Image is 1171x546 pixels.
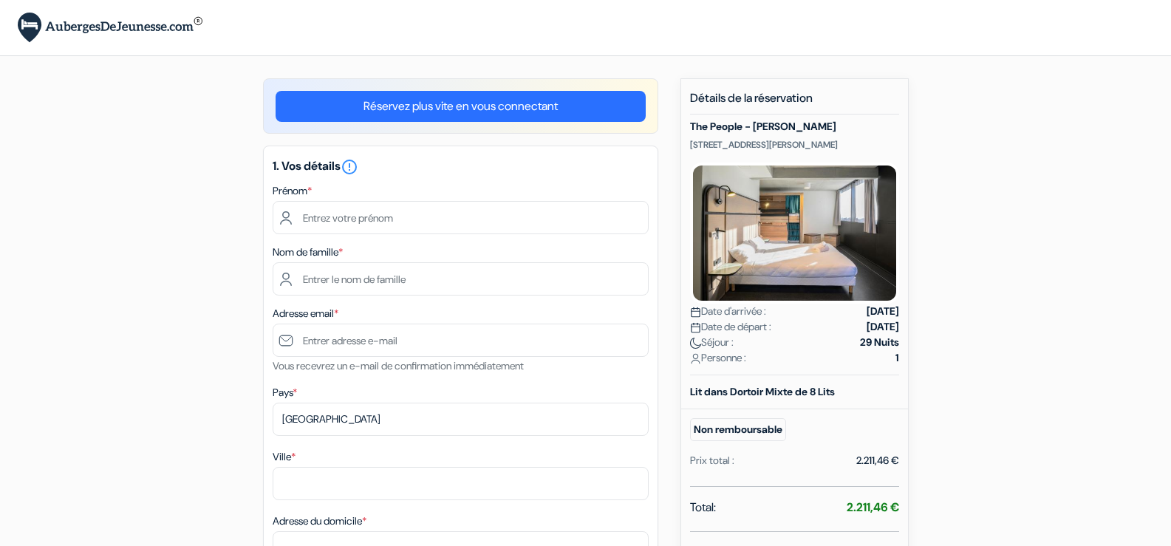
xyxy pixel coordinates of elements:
[690,322,701,333] img: calendar.svg
[690,418,786,441] small: Non remboursable
[273,324,649,357] input: Entrer adresse e-mail
[690,304,766,319] span: Date d'arrivée :
[690,319,771,335] span: Date de départ :
[690,353,701,364] img: user_icon.svg
[273,183,312,199] label: Prénom
[856,453,899,468] div: 2.211,46 €
[273,245,343,260] label: Nom de famille
[690,338,701,349] img: moon.svg
[867,319,899,335] strong: [DATE]
[690,453,734,468] div: Prix total :
[273,201,649,234] input: Entrez votre prénom
[690,499,716,516] span: Total:
[860,335,899,350] strong: 29 Nuits
[18,13,202,43] img: AubergesDeJeunesse.com
[341,158,358,176] i: error_outline
[341,158,358,174] a: error_outline
[690,335,734,350] span: Séjour :
[847,499,899,515] strong: 2.211,46 €
[273,262,649,296] input: Entrer le nom de famille
[276,91,646,122] a: Réservez plus vite en vous connectant
[690,350,746,366] span: Personne :
[690,120,899,133] h5: The People - [PERSON_NAME]
[273,359,524,372] small: Vous recevrez un e-mail de confirmation immédiatement
[273,385,297,400] label: Pays
[273,158,649,176] h5: 1. Vos détails
[690,91,899,115] h5: Détails de la réservation
[690,385,835,398] b: Lit dans Dortoir Mixte de 8 Lits
[273,513,366,529] label: Adresse du domicile
[273,449,296,465] label: Ville
[690,139,899,151] p: [STREET_ADDRESS][PERSON_NAME]
[273,306,338,321] label: Adresse email
[690,307,701,318] img: calendar.svg
[895,350,899,366] strong: 1
[867,304,899,319] strong: [DATE]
